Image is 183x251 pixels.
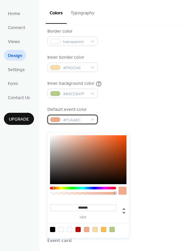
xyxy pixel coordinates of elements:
span: Upgrade [9,116,29,123]
div: rgb(255, 255, 255) [67,227,72,232]
div: rgb(249, 220, 166) [92,227,98,232]
div: rgb(249, 191, 81) [101,227,106,232]
span: #B4CC84FF [63,91,87,97]
a: Form [4,78,22,89]
div: rgb(241, 170, 140) [84,227,89,232]
div: Inner border color [47,54,96,61]
button: Upgrade [4,113,34,125]
div: rgb(180, 204, 132) [109,227,115,232]
a: Settings [4,64,29,75]
span: #F9DCA6 [63,65,87,71]
span: Design [8,52,22,59]
a: Design [4,50,26,61]
div: Border color [47,28,96,35]
a: Home [4,8,24,19]
a: Views [4,36,24,47]
span: Home [8,10,20,17]
div: Inner background color [47,80,94,87]
div: Default event color [47,106,96,113]
a: Connect [4,22,29,33]
span: Settings [8,66,25,73]
span: Connect [8,24,25,31]
a: Contact Us [4,92,34,103]
span: transparent [63,38,87,45]
span: #F1AA8C [63,117,87,124]
span: Views [8,38,20,45]
label: hex [50,216,116,219]
div: rgba(0, 0, 0, 0) [58,227,64,232]
div: rgb(186, 9, 9) [75,227,81,232]
div: Event card [47,237,72,244]
span: Contact Us [8,95,30,101]
div: rgb(0, 0, 0) [50,227,55,232]
span: Form [8,81,18,87]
